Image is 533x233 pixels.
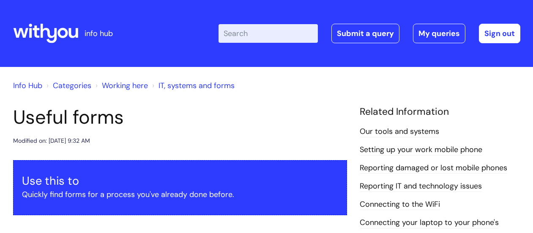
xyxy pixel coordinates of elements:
[13,106,347,129] h1: Useful forms
[479,24,520,43] a: Sign out
[360,181,482,192] a: Reporting IT and technology issues
[219,24,520,43] div: | -
[360,144,482,155] a: Setting up your work mobile phone
[360,163,507,174] a: Reporting damaged or lost mobile phones
[159,80,235,91] a: IT, systems and forms
[13,80,42,91] a: Info Hub
[331,24,399,43] a: Submit a query
[53,80,91,91] a: Categories
[360,106,520,118] h4: Related Information
[93,79,148,92] li: Working here
[22,174,338,188] h3: Use this to
[360,199,440,210] a: Connecting to the WiFi
[85,27,113,40] p: info hub
[219,24,318,43] input: Search
[360,126,439,137] a: Our tools and systems
[22,188,338,201] p: Quickly find forms for a process you've already done before.
[13,136,90,146] div: Modified on: [DATE] 9:32 AM
[413,24,465,43] a: My queries
[150,79,235,92] li: IT, systems and forms
[44,79,91,92] li: Solution home
[102,80,148,91] a: Working here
